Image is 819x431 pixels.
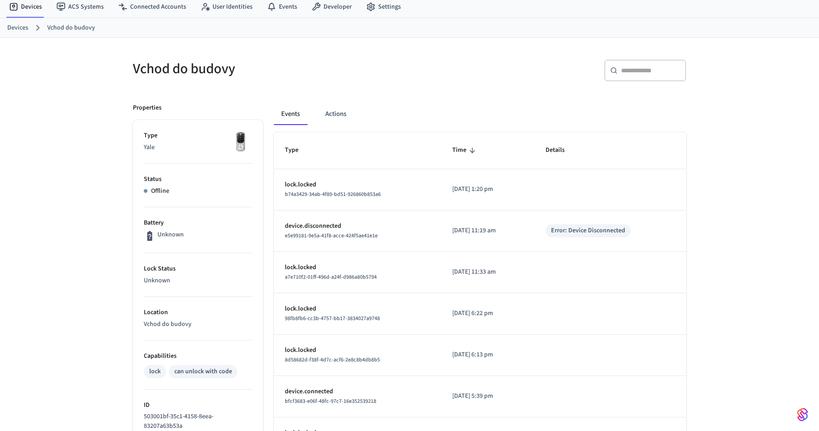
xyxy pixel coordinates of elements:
[285,397,376,405] span: bfcf3683-e06f-48fc-97c7-16e352539218
[797,407,808,422] img: SeamLogoGradient.69752ec5.svg
[285,346,430,355] p: lock.locked
[452,350,524,360] p: [DATE] 6:13 pm
[144,320,252,329] p: Vchod do budovy
[318,103,354,125] button: Actions
[285,387,430,396] p: device.connected
[285,356,380,364] span: 8d58682d-f38f-4d7c-acf6-2e8c8b4db8b5
[285,180,430,190] p: lock.locked
[151,186,169,196] p: Offline
[452,391,524,401] p: [DATE] 5:39 pm
[144,276,252,286] p: Unknown
[133,103,162,113] p: Properties
[7,23,28,33] a: Devices
[546,143,576,157] span: Details
[144,351,252,361] p: Capabilities
[144,218,252,228] p: Battery
[285,273,377,281] span: a7e710f2-01ff-496d-a24f-d986a80b5794
[144,401,252,410] p: ID
[157,230,184,240] p: Unknown
[285,315,380,322] span: 98fb8fb6-cc3b-4757-bb17-3834027a9748
[285,190,381,198] span: b74a3429-34ab-4f89-bd51-926860b853a6
[47,23,95,33] a: Vchod do budovy
[452,226,524,236] p: [DATE] 11:19 am
[144,175,252,184] p: Status
[144,264,252,274] p: Lock Status
[144,131,252,140] p: Type
[452,309,524,318] p: [DATE] 6:22 pm
[452,143,478,157] span: Time
[274,103,686,125] div: ant example
[285,304,430,314] p: lock.locked
[144,308,252,317] p: Location
[452,185,524,194] p: [DATE] 1:20 pm
[149,367,161,376] div: lock
[285,263,430,272] p: lock.locked
[285,232,378,240] span: e5e99181-9e5a-41f8-acce-424f5ae41e1e
[144,412,248,431] p: 503001bf-35c1-4158-8eea-83207a63b53a
[274,103,307,125] button: Events
[285,221,430,231] p: device.disconnected
[285,143,310,157] span: Type
[452,267,524,277] p: [DATE] 11:33 am
[551,226,625,236] div: Error: Device Disconnected
[174,367,232,376] div: can unlock with code
[144,143,252,152] p: Yale
[133,60,404,78] h5: Vchod do budovy
[229,131,252,154] img: Yale Assure Touchscreen Wifi Smart Lock, Satin Nickel, Front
